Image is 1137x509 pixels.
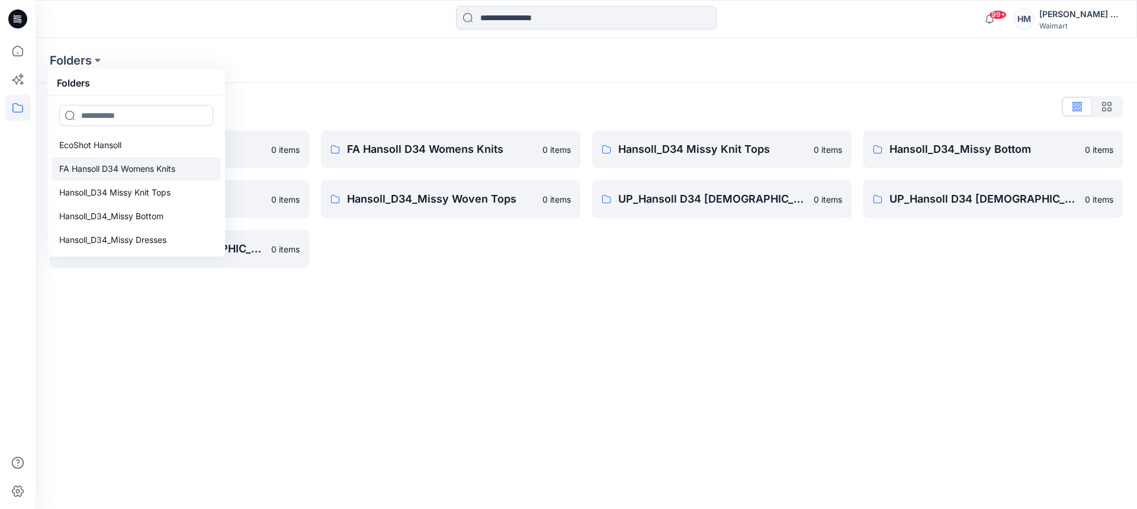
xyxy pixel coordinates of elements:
a: Hansoll_D34_Missy Woven Tops0 items [321,180,580,218]
p: 0 items [271,243,300,255]
p: 0 items [542,143,571,156]
p: Hansoll_D34 Missy Knit Tops [59,185,171,200]
div: [PERSON_NAME] Missy Team [1039,7,1122,21]
span: 99+ [989,10,1007,20]
p: UP_Hansoll D34 [DEMOGRAPHIC_DATA] Dresses [889,191,1078,207]
p: Hansoll_D34_Missy Bottom [889,141,1078,158]
h5: Folders [50,71,97,95]
a: Folders [50,52,92,69]
a: EcoShot Hansoll [52,133,220,157]
a: Hansoll_D34 Missy Knit Tops0 items [592,130,852,168]
p: UP_Hansoll D34 [DEMOGRAPHIC_DATA] Bottoms [618,191,807,207]
p: Hansoll_D34_Missy Bottom [59,209,163,223]
div: HM [1013,8,1035,30]
p: 0 items [1085,193,1113,206]
p: FA Hansoll D34 Womens Knits [59,162,175,176]
a: Hansoll_D34_Missy Bottom [52,204,220,228]
p: FA Hansoll D34 Womens Knits [347,141,535,158]
a: UP_Hansoll D34 [DEMOGRAPHIC_DATA] Bottoms0 items [592,180,852,218]
p: 0 items [1085,143,1113,156]
a: Hansoll_D34_Missy Bottom0 items [863,130,1123,168]
a: Hansoll_D34 Missy Knit Tops [52,181,220,204]
p: Hansoll_D34 Missy Knit Tops [618,141,807,158]
p: EcoShot Hansoll [59,138,121,152]
p: 0 items [542,193,571,206]
p: 0 items [271,193,300,206]
p: 0 items [814,143,842,156]
a: UP_Hansoll D34 [DEMOGRAPHIC_DATA] Dresses0 items [863,180,1123,218]
div: Walmart [1039,21,1122,30]
p: 0 items [814,193,842,206]
a: Hansoll_D34_Missy Dresses [52,228,220,252]
p: Hansoll_D34_Missy Dresses [59,233,166,247]
p: Hansoll_D34_Missy Woven Tops [347,191,535,207]
a: FA Hansoll D34 Womens Knits [52,157,220,181]
p: 0 items [271,143,300,156]
a: FA Hansoll D34 Womens Knits0 items [321,130,580,168]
